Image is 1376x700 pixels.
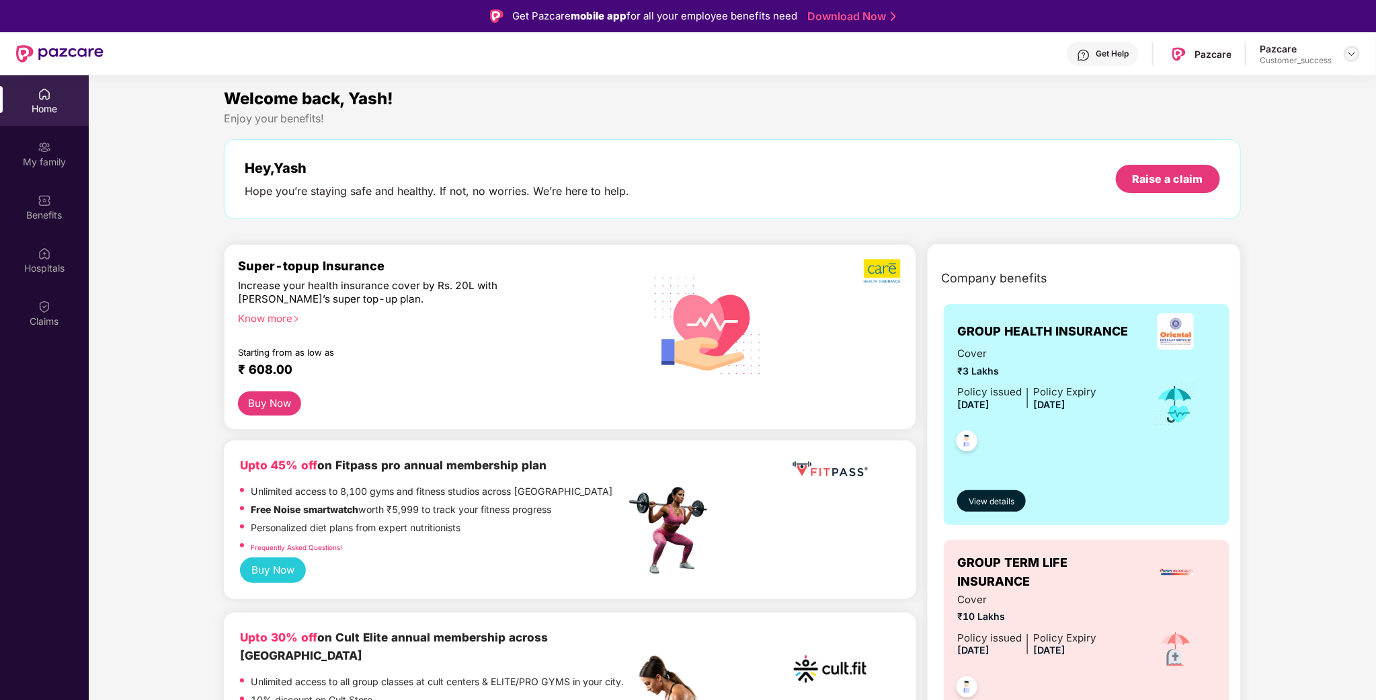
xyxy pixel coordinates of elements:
p: worth ₹5,999 to track your fitness progress [251,502,551,517]
div: Increase your health insurance cover by Rs. 20L with [PERSON_NAME]’s super top-up plan. [238,279,567,306]
img: New Pazcare Logo [16,45,104,63]
div: Policy issued [957,630,1022,646]
img: svg+xml;base64,PHN2ZyBpZD0iRHJvcGRvd24tMzJ4MzIiIHhtbG5zPSJodHRwOi8vd3d3LnczLm9yZy8yMDAwL3N2ZyIgd2... [1346,48,1357,59]
span: Cover [957,346,1096,362]
img: fpp.png [625,483,719,578]
div: Policy issued [957,384,1022,400]
span: ₹3 Lakhs [957,364,1096,379]
img: insurerLogo [1158,313,1194,350]
div: Pazcare [1260,42,1332,55]
img: Stroke [891,9,896,24]
img: svg+xml;base64,PHN2ZyB3aWR0aD0iMjAiIGhlaWdodD0iMjAiIHZpZXdCb3g9IjAgMCAyMCAyMCIgZmlsbD0ibm9uZSIgeG... [38,141,51,154]
img: svg+xml;base64,PHN2ZyB4bWxucz0iaHR0cDovL3d3dy53My5vcmcvMjAwMC9zdmciIHhtbG5zOnhsaW5rPSJodHRwOi8vd3... [644,260,772,390]
p: Unlimited access to 8,100 gyms and fitness studios across [GEOGRAPHIC_DATA] [251,484,613,499]
div: ₹ 608.00 [238,362,612,378]
button: View details [957,490,1026,512]
span: right [292,315,300,323]
div: Policy Expiry [1033,630,1096,646]
div: Pazcare [1195,48,1231,61]
div: Policy Expiry [1033,384,1096,400]
strong: mobile app [571,9,627,22]
p: Personalized diet plans from expert nutritionists [251,520,460,535]
strong: Free Noise smartwatch [251,504,358,515]
b: Upto 30% off [240,630,317,644]
img: svg+xml;base64,PHN2ZyBpZD0iQ2xhaW0iIHhtbG5zPSJodHRwOi8vd3d3LnczLm9yZy8yMDAwL3N2ZyIgd2lkdGg9IjIwIi... [38,300,51,313]
div: Hope you’re staying safe and healthy. If not, no worries. We’re here to help. [245,184,629,198]
button: Buy Now [238,391,301,416]
a: Download Now [808,9,892,24]
b: on Cult Elite annual membership across [GEOGRAPHIC_DATA] [240,630,548,662]
span: [DATE] [957,644,989,656]
div: Starting from as low as [238,347,568,356]
a: Frequently Asked Questions! [251,543,342,551]
img: svg+xml;base64,PHN2ZyB4bWxucz0iaHR0cDovL3d3dy53My5vcmcvMjAwMC9zdmciIHdpZHRoPSI0OC45NDMiIGhlaWdodD... [950,426,983,459]
span: GROUP TERM LIFE INSURANCE [957,553,1137,592]
p: Unlimited access to all group classes at cult centers & ELITE/PRO GYMS in your city. [251,674,624,689]
img: svg+xml;base64,PHN2ZyBpZD0iQmVuZWZpdHMiIHhtbG5zPSJodHRwOi8vd3d3LnczLm9yZy8yMDAwL3N2ZyIgd2lkdGg9Ij... [38,194,51,207]
img: fppp.png [790,457,871,481]
button: Buy Now [240,557,306,583]
div: Super-topup Insurance [238,258,625,273]
span: GROUP HEALTH INSURANCE [957,322,1128,341]
div: Hey, Yash [245,160,629,176]
span: ₹10 Lakhs [957,609,1096,624]
div: Customer_success [1260,55,1332,66]
b: Upto 45% off [240,458,317,472]
b: on Fitpass pro annual membership plan [240,458,547,472]
img: svg+xml;base64,PHN2ZyBpZD0iSGVscC0zMngzMiIgeG1sbnM9Imh0dHA6Ly93d3cudzMub3JnLzIwMDAvc3ZnIiB3aWR0aD... [1077,48,1090,62]
img: Logo [490,9,503,23]
img: svg+xml;base64,PHN2ZyBpZD0iSG9tZSIgeG1sbnM9Imh0dHA6Ly93d3cudzMub3JnLzIwMDAvc3ZnIiB3aWR0aD0iMjAiIG... [38,87,51,101]
span: [DATE] [1033,399,1065,410]
span: Cover [957,592,1096,608]
span: [DATE] [957,399,989,410]
div: Know more [238,312,617,321]
img: Pazcare_Logo.png [1169,44,1188,64]
span: Company benefits [941,269,1047,288]
img: icon [1154,382,1197,426]
span: [DATE] [1033,644,1065,656]
span: Welcome back, Yash! [224,89,393,108]
img: svg+xml;base64,PHN2ZyBpZD0iSG9zcGl0YWxzIiB4bWxucz0iaHR0cDovL3d3dy53My5vcmcvMjAwMC9zdmciIHdpZHRoPS... [38,247,51,260]
img: icon [1152,627,1199,674]
div: Enjoy your benefits! [224,112,1241,126]
div: Get Help [1096,48,1129,59]
div: Get Pazcare for all your employee benefits need [513,8,798,24]
img: insurerLogo [1159,554,1195,590]
img: b5dec4f62d2307b9de63beb79f102df3.png [864,258,902,284]
span: View details [969,496,1014,508]
div: Raise a claim [1133,171,1203,186]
